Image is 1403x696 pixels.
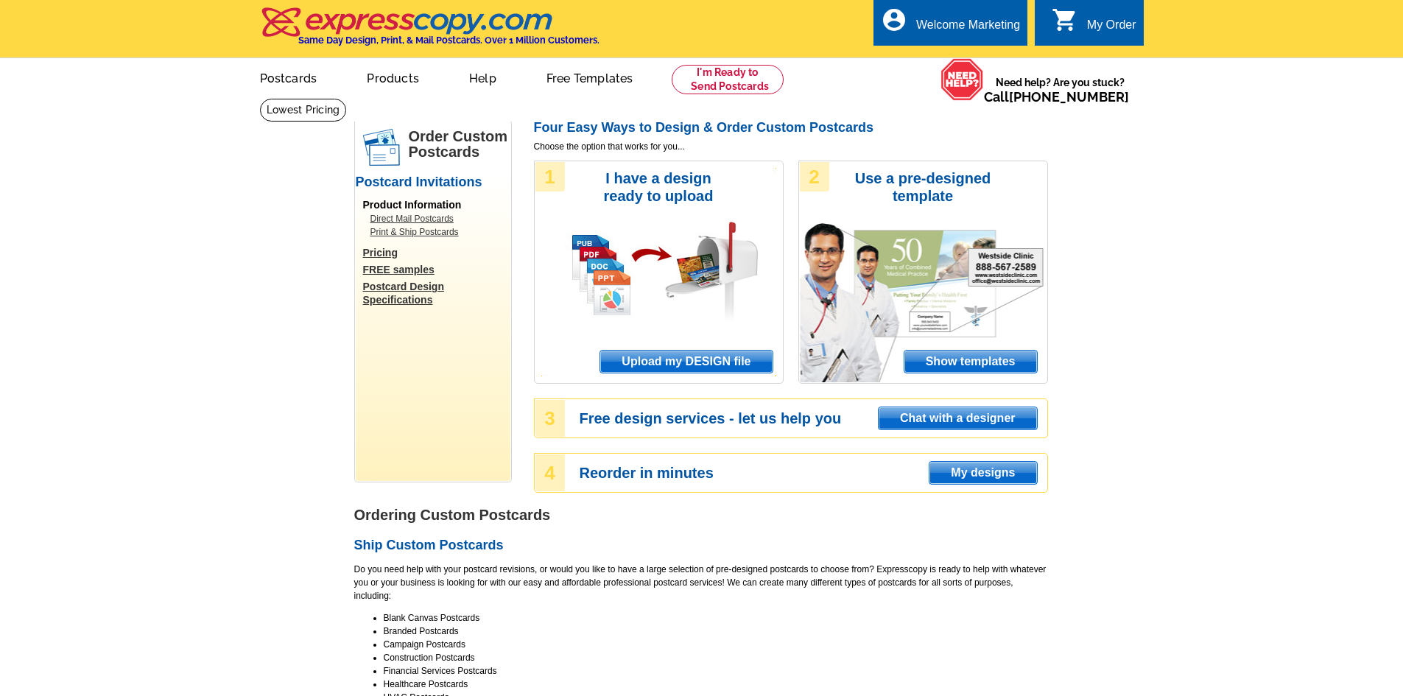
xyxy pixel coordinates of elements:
[1052,7,1078,33] i: shopping_cart
[1087,18,1136,39] div: My Order
[583,169,734,205] h3: I have a design ready to upload
[916,18,1020,39] div: Welcome Marketing
[904,350,1038,373] a: Show templates
[535,162,565,191] div: 1
[848,169,999,205] h3: Use a pre-designed template
[534,120,1048,136] h2: Four Easy Ways to Design & Order Custom Postcards
[363,280,510,306] a: Postcard Design Specifications
[984,75,1136,105] span: Need help? Are you stuck?
[354,538,1048,554] h2: Ship Custom Postcards
[354,507,551,523] strong: Ordering Custom Postcards
[929,462,1036,484] span: My designs
[384,625,1048,638] li: Branded Postcards
[600,351,772,373] span: Upload my DESIGN file
[929,461,1037,485] a: My designs
[534,140,1048,153] span: Choose the option that works for you...
[535,454,565,491] div: 4
[363,263,510,276] a: FREE samples
[904,351,1037,373] span: Show templates
[800,162,829,191] div: 2
[879,407,1036,429] span: Chat with a designer
[343,60,443,94] a: Products
[260,18,599,46] a: Same Day Design, Print, & Mail Postcards. Over 1 Million Customers.
[878,407,1037,430] a: Chat with a designer
[384,678,1048,691] li: Healthcare Postcards
[384,651,1048,664] li: Construction Postcards
[370,212,503,225] a: Direct Mail Postcards
[984,89,1129,105] span: Call
[370,225,503,239] a: Print & Ship Postcards
[354,563,1048,602] p: Do you need help with your postcard revisions, or would you like to have a large selection of pre...
[363,199,462,211] span: Product Information
[446,60,520,94] a: Help
[1052,16,1136,35] a: shopping_cart My Order
[580,466,1047,479] h3: Reorder in minutes
[384,611,1048,625] li: Blank Canvas Postcards
[409,129,510,160] h1: Order Custom Postcards
[236,60,341,94] a: Postcards
[881,7,907,33] i: account_circle
[363,246,510,259] a: Pricing
[384,638,1048,651] li: Campaign Postcards
[940,58,984,101] img: help
[535,400,565,437] div: 3
[599,350,773,373] a: Upload my DESIGN file
[1009,89,1129,105] a: [PHONE_NUMBER]
[580,412,1047,425] h3: Free design services - let us help you
[298,35,599,46] h4: Same Day Design, Print, & Mail Postcards. Over 1 Million Customers.
[356,175,510,191] h2: Postcard Invitations
[523,60,657,94] a: Free Templates
[363,129,400,166] img: postcards.png
[384,664,1048,678] li: Financial Services Postcards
